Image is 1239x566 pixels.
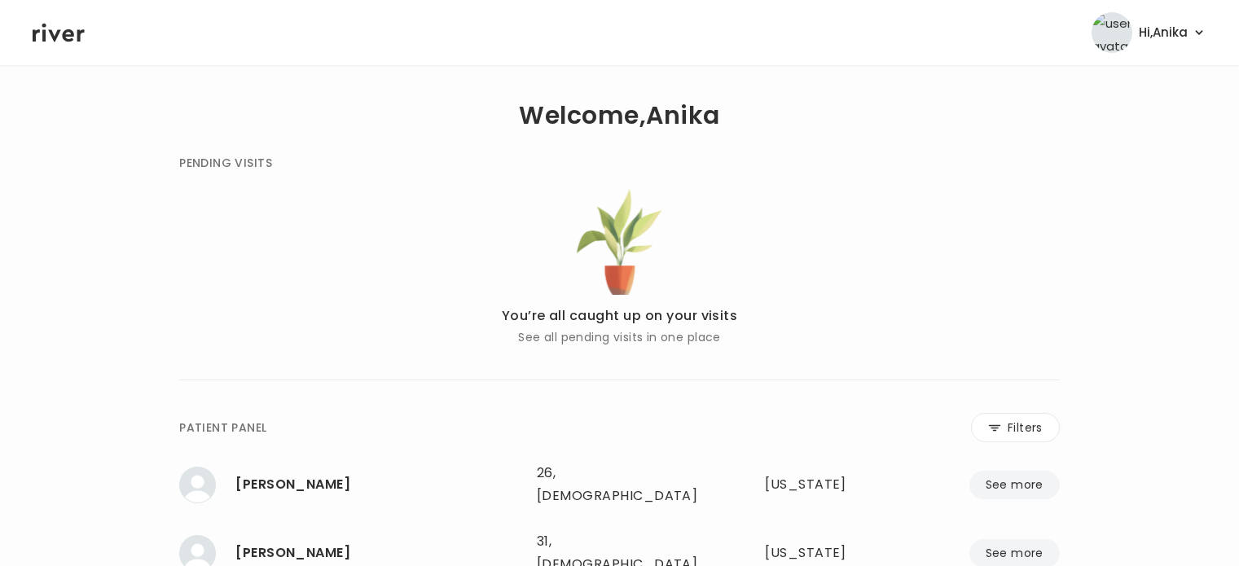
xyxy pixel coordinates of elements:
[971,413,1060,442] button: Filters
[179,153,272,173] div: PENDING VISITS
[235,473,524,496] div: Taylor Stewart
[502,305,738,327] p: You’re all caught up on your visits
[1092,12,1206,53] button: user avatarHi,Anika
[1092,12,1132,53] img: user avatar
[235,542,524,564] div: Zana Young
[519,104,719,127] h1: Welcome, Anika
[537,462,702,507] div: 26, [DEMOGRAPHIC_DATA]
[179,418,266,437] div: PATIENT PANEL
[765,542,881,564] div: Missouri
[765,473,881,496] div: Texas
[179,467,216,503] img: Taylor Stewart
[1139,21,1188,44] span: Hi, Anika
[502,327,738,347] p: See all pending visits in one place
[969,471,1060,499] button: See more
